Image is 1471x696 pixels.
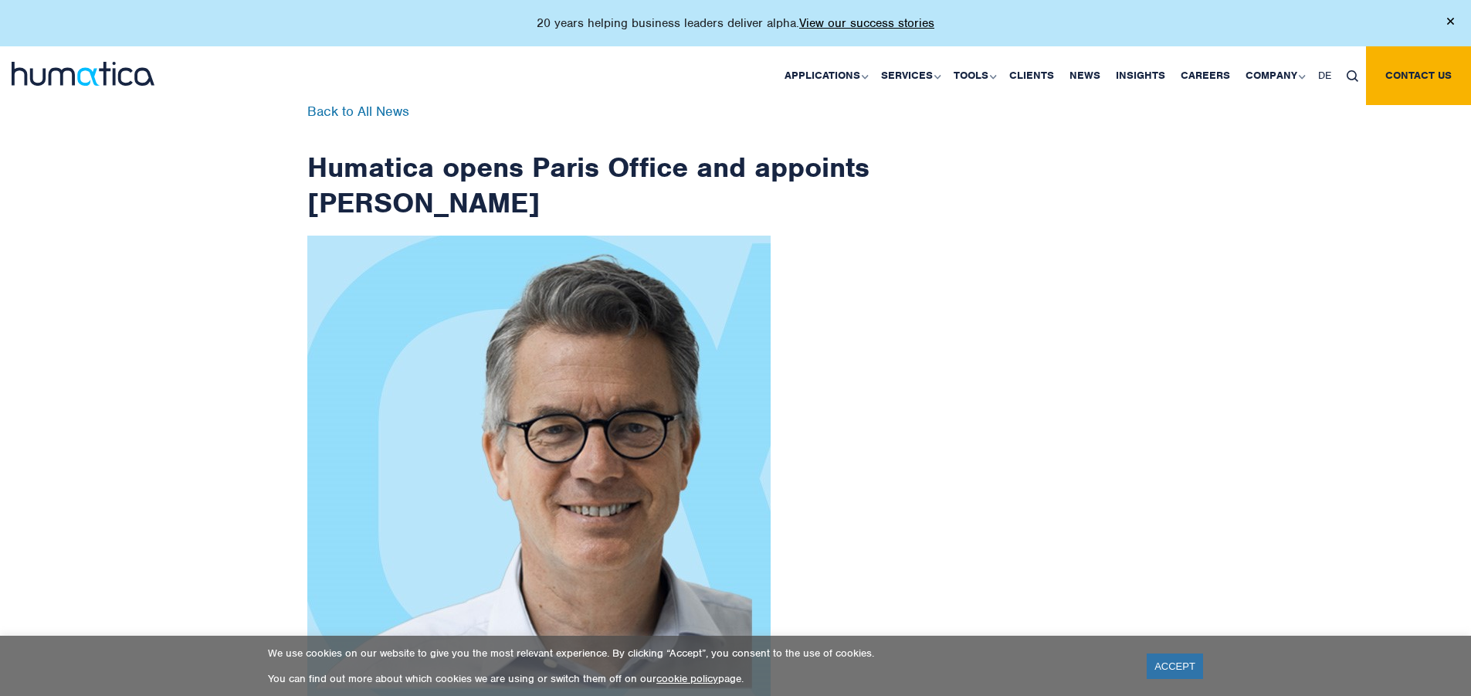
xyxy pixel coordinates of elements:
h1: Humatica opens Paris Office and appoints [PERSON_NAME] [307,105,871,220]
a: Company [1238,46,1310,105]
a: Applications [777,46,873,105]
a: cookie policy [656,672,718,685]
p: You can find out more about which cookies we are using or switch them off on our page. [268,672,1127,685]
p: We use cookies on our website to give you the most relevant experience. By clicking “Accept”, you... [268,647,1127,660]
img: logo [12,62,154,86]
span: DE [1318,69,1331,82]
p: 20 years helping business leaders deliver alpha. [537,15,934,31]
a: Insights [1108,46,1173,105]
a: Clients [1002,46,1062,105]
a: DE [1310,46,1339,105]
a: Careers [1173,46,1238,105]
a: View our success stories [799,15,934,31]
a: News [1062,46,1108,105]
img: search_icon [1347,70,1358,82]
a: Back to All News [307,103,409,120]
a: Tools [946,46,1002,105]
a: Contact us [1366,46,1471,105]
a: Services [873,46,946,105]
a: ACCEPT [1147,654,1203,679]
